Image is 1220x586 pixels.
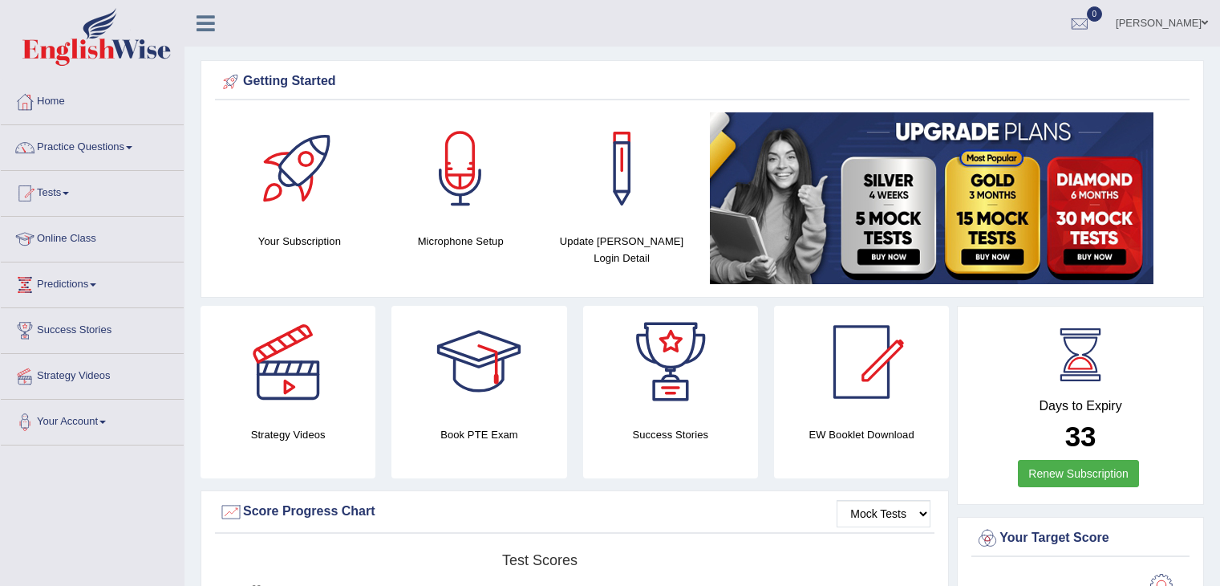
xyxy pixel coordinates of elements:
a: Renew Subscription [1018,460,1139,487]
h4: Book PTE Exam [391,426,566,443]
a: Your Account [1,400,184,440]
div: Your Target Score [975,527,1186,551]
a: Strategy Videos [1,354,184,394]
h4: Success Stories [583,426,758,443]
div: Score Progress Chart [219,500,930,524]
img: small5.jpg [710,112,1153,284]
a: Online Class [1,217,184,257]
h4: Update [PERSON_NAME] Login Detail [549,233,695,267]
h4: EW Booklet Download [774,426,949,443]
tspan: Test scores [502,552,578,568]
h4: Your Subscription [227,233,372,250]
b: 33 [1065,421,1096,452]
span: 0 [1087,6,1103,22]
h4: Strategy Videos [201,426,375,443]
div: Getting Started [219,70,1186,94]
a: Home [1,79,184,120]
a: Practice Questions [1,125,184,165]
a: Tests [1,171,184,211]
a: Success Stories [1,308,184,348]
h4: Days to Expiry [975,399,1186,413]
a: Predictions [1,262,184,303]
h4: Microphone Setup [388,233,533,250]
